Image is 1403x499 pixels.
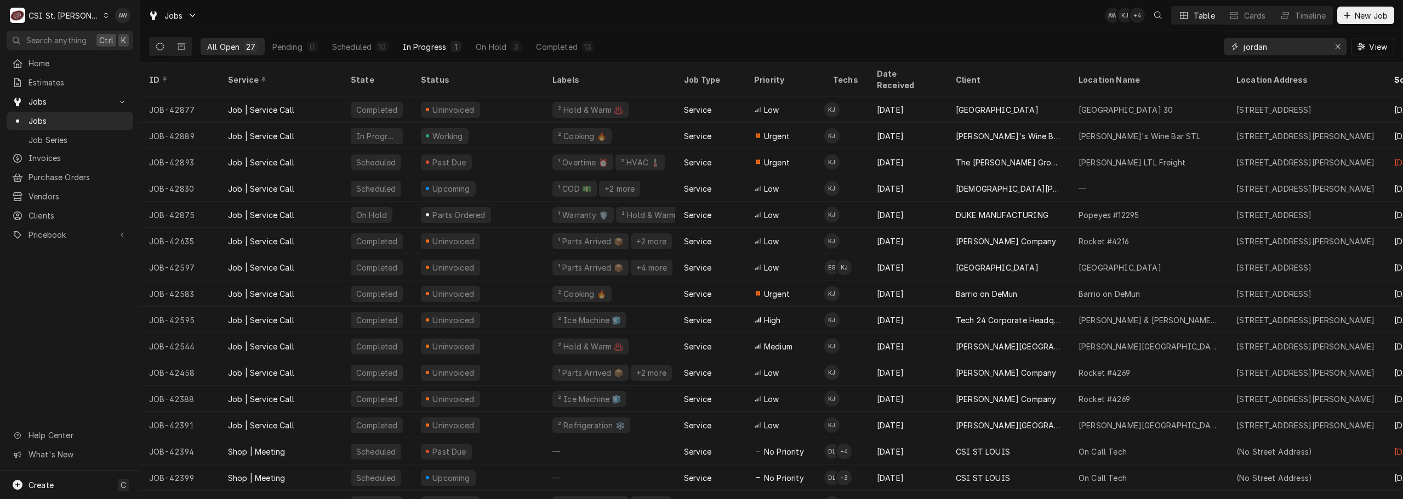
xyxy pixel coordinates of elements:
div: [STREET_ADDRESS] [1236,262,1312,273]
span: Jobs [164,10,183,21]
a: Home [7,54,133,72]
div: Parts Ordered [431,209,487,221]
button: New Job [1337,7,1394,24]
div: CSI ST LOUIS [956,446,1010,457]
div: Uninvoiced [431,393,476,405]
div: KJ [824,339,840,354]
div: State [351,74,403,85]
div: [DATE] [868,359,947,386]
div: [STREET_ADDRESS][PERSON_NAME] [1236,130,1375,142]
div: — [544,464,675,491]
div: Completed [355,393,398,405]
div: KJ [824,154,840,170]
div: JOB-42458 [140,359,219,386]
div: C [10,8,25,23]
span: Create [28,480,54,490]
a: Go to Pricebook [7,226,133,244]
div: Location Name [1079,74,1217,85]
div: Service [228,74,331,85]
div: [STREET_ADDRESS] [1236,288,1312,300]
div: Kevin Jordan's Avatar [824,128,840,144]
div: [STREET_ADDRESS][PERSON_NAME] [1236,236,1375,247]
div: Popeyes #12295 [1079,209,1139,221]
div: 27 [246,41,255,53]
a: Go to Jobs [144,7,202,25]
span: Jobs [28,115,128,127]
div: +2 more [603,183,636,194]
button: Open search [1149,7,1167,24]
div: Cards [1244,10,1266,21]
button: Search anythingCtrlK [7,31,133,50]
div: Job | Service Call [228,288,294,300]
div: ² Ice Machine 🧊 [557,393,622,405]
div: EG [824,260,840,275]
span: Low [764,236,779,247]
div: [STREET_ADDRESS][PERSON_NAME] [1236,367,1375,378]
div: ID [149,74,208,85]
span: C [121,479,126,491]
div: In Progress [355,130,399,142]
div: Uninvoiced [431,367,476,378]
div: [STREET_ADDRESS][PERSON_NAME] [1236,314,1375,326]
a: Job Series [7,131,133,149]
div: ¹ Overtime ⏰ [557,157,609,168]
div: JOB-42391 [140,412,219,438]
div: David Lindsey's Avatar [824,444,840,459]
div: Service [684,130,711,142]
span: Urgent [764,288,790,300]
div: [DATE] [868,202,947,228]
div: ¹ Warranty 🛡️ [557,209,609,221]
div: Techs [833,74,859,85]
a: Go to Jobs [7,93,133,111]
div: Shop | Meeting [228,446,285,457]
div: In Progress [403,41,447,53]
span: Clients [28,210,128,221]
a: Vendors [7,187,133,205]
div: Job | Service Call [228,262,294,273]
div: Completed [355,420,398,431]
span: Purchase Orders [28,171,128,183]
div: Job | Service Call [228,393,294,405]
div: JOB-42893 [140,149,219,175]
div: Job Type [684,74,737,85]
div: JOB-42889 [140,123,219,149]
div: Ken Jiricek's Avatar [1117,8,1133,23]
div: [PERSON_NAME] Company [956,236,1056,247]
span: Pricebook [28,229,111,240]
div: Shop | Meeting [228,472,285,484]
div: Completed [355,288,398,300]
span: What's New [28,449,127,460]
div: Completed [355,367,398,378]
div: ² Hold & Warm ♨️ [620,209,688,221]
div: KJ [836,260,852,275]
div: Job | Service Call [228,183,294,194]
div: Scheduled [355,472,397,484]
div: Completed [355,341,398,352]
div: JOB-42875 [140,202,219,228]
span: Medium [764,341,792,352]
div: Service [684,157,711,168]
div: +2 more [635,367,668,378]
div: KJ [824,102,840,117]
div: Kevin Jordan's Avatar [824,391,840,406]
div: Completed [355,262,398,273]
div: [STREET_ADDRESS] [1236,104,1312,116]
div: [PERSON_NAME] & [PERSON_NAME] #2074 [GEOGRAPHIC_DATA] [1079,314,1219,326]
div: JOB-42583 [140,280,219,307]
div: Uninvoiced [431,341,476,352]
div: [DATE] [868,280,947,307]
span: Job Series [28,134,128,146]
span: Invoices [28,152,128,164]
div: Service [684,420,711,431]
div: [GEOGRAPHIC_DATA] [956,262,1039,273]
div: +4 more [635,262,668,273]
div: Completed [536,41,577,53]
div: Uninvoiced [431,314,476,326]
div: [PERSON_NAME][GEOGRAPHIC_DATA] [1079,420,1219,431]
div: 10 [378,41,386,53]
span: Jobs [28,96,111,107]
div: (No Street Address) [1236,472,1312,484]
div: On Call Tech [1079,472,1127,484]
div: [PERSON_NAME] Company [956,367,1056,378]
div: Scheduled [355,183,397,194]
